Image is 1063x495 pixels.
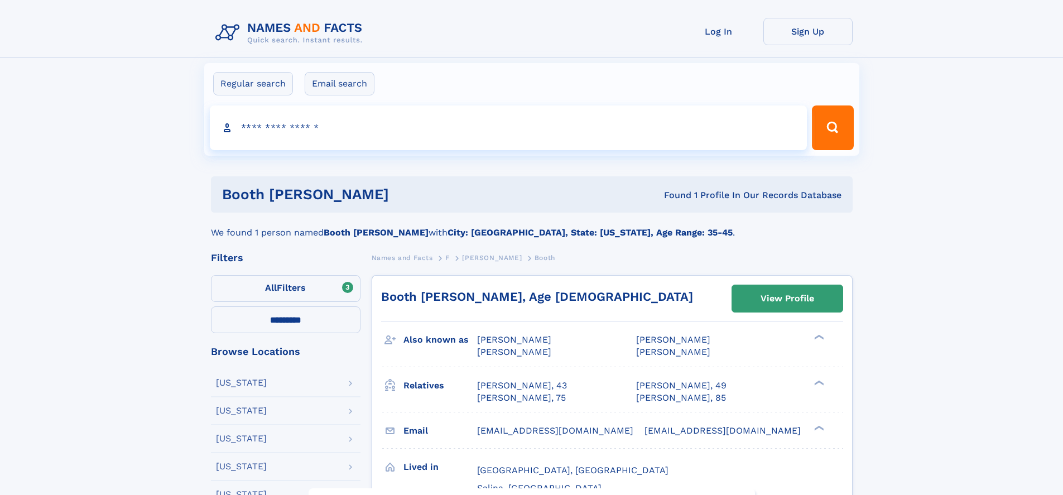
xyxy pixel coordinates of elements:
[535,254,555,262] span: Booth
[811,424,825,431] div: ❯
[732,285,843,312] a: View Profile
[324,227,429,238] b: Booth [PERSON_NAME]
[448,227,733,238] b: City: [GEOGRAPHIC_DATA], State: [US_STATE], Age Range: 35-45
[477,425,633,436] span: [EMAIL_ADDRESS][DOMAIN_NAME]
[811,334,825,341] div: ❯
[222,188,527,201] h1: booth [PERSON_NAME]
[812,105,853,150] button: Search Button
[526,189,841,201] div: Found 1 Profile In Our Records Database
[761,286,814,311] div: View Profile
[216,462,267,471] div: [US_STATE]
[211,18,372,48] img: Logo Names and Facts
[636,334,710,345] span: [PERSON_NAME]
[265,282,277,293] span: All
[477,334,551,345] span: [PERSON_NAME]
[213,72,293,95] label: Regular search
[763,18,853,45] a: Sign Up
[477,465,668,475] span: [GEOGRAPHIC_DATA], [GEOGRAPHIC_DATA]
[636,379,727,392] a: [PERSON_NAME], 49
[477,379,567,392] a: [PERSON_NAME], 43
[403,458,477,477] h3: Lived in
[445,254,450,262] span: F
[211,253,360,263] div: Filters
[381,290,693,304] a: Booth [PERSON_NAME], Age [DEMOGRAPHIC_DATA]
[216,406,267,415] div: [US_STATE]
[644,425,801,436] span: [EMAIL_ADDRESS][DOMAIN_NAME]
[216,378,267,387] div: [US_STATE]
[477,483,602,493] span: Salina, [GEOGRAPHIC_DATA]
[372,251,433,265] a: Names and Facts
[210,105,807,150] input: search input
[462,251,522,265] a: [PERSON_NAME]
[636,347,710,357] span: [PERSON_NAME]
[211,275,360,302] label: Filters
[211,213,853,239] div: We found 1 person named with .
[477,347,551,357] span: [PERSON_NAME]
[211,347,360,357] div: Browse Locations
[462,254,522,262] span: [PERSON_NAME]
[305,72,374,95] label: Email search
[216,434,267,443] div: [US_STATE]
[674,18,763,45] a: Log In
[403,376,477,395] h3: Relatives
[445,251,450,265] a: F
[403,330,477,349] h3: Also known as
[811,379,825,386] div: ❯
[403,421,477,440] h3: Email
[477,392,566,404] a: [PERSON_NAME], 75
[636,392,726,404] a: [PERSON_NAME], 85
